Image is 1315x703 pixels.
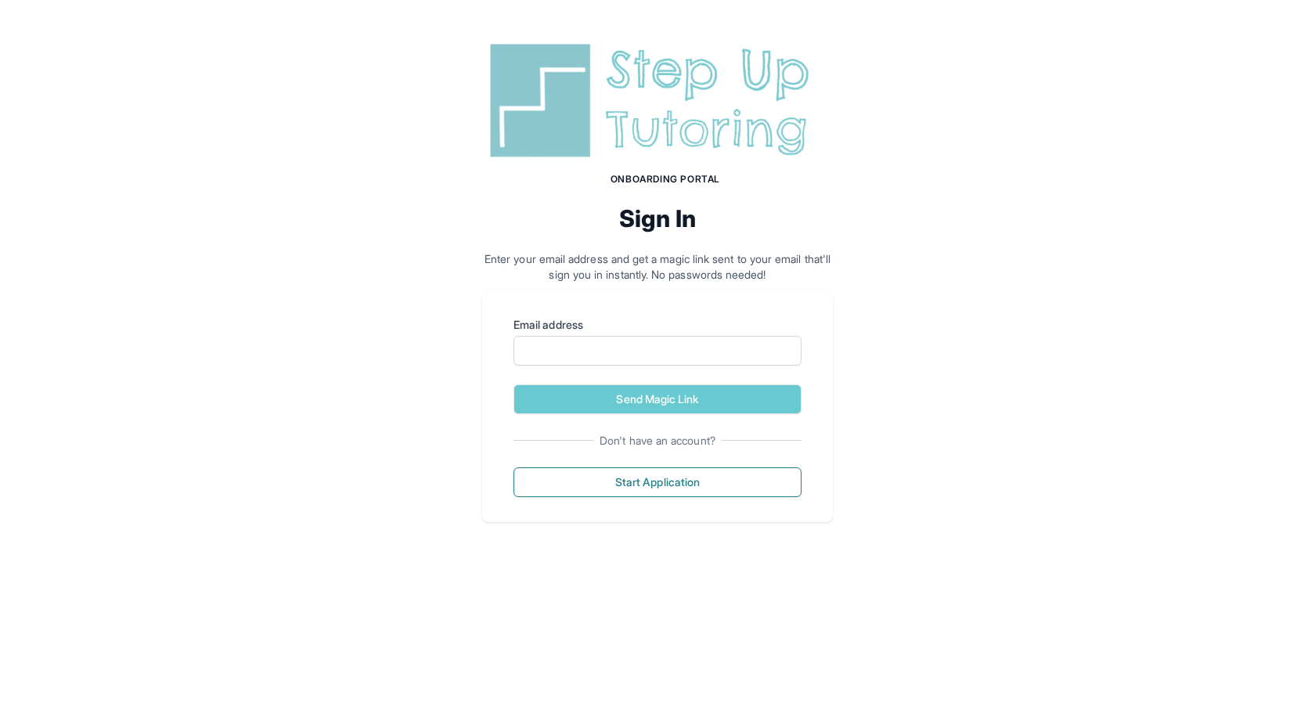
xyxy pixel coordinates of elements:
button: Start Application [513,467,802,497]
span: Don't have an account? [593,433,722,449]
h2: Sign In [482,204,833,233]
h1: Onboarding Portal [498,173,833,186]
img: Step Up Tutoring horizontal logo [482,38,833,164]
label: Email address [513,317,802,333]
p: Enter your email address and get a magic link sent to your email that'll sign you in instantly. N... [482,251,833,283]
button: Send Magic Link [513,384,802,414]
